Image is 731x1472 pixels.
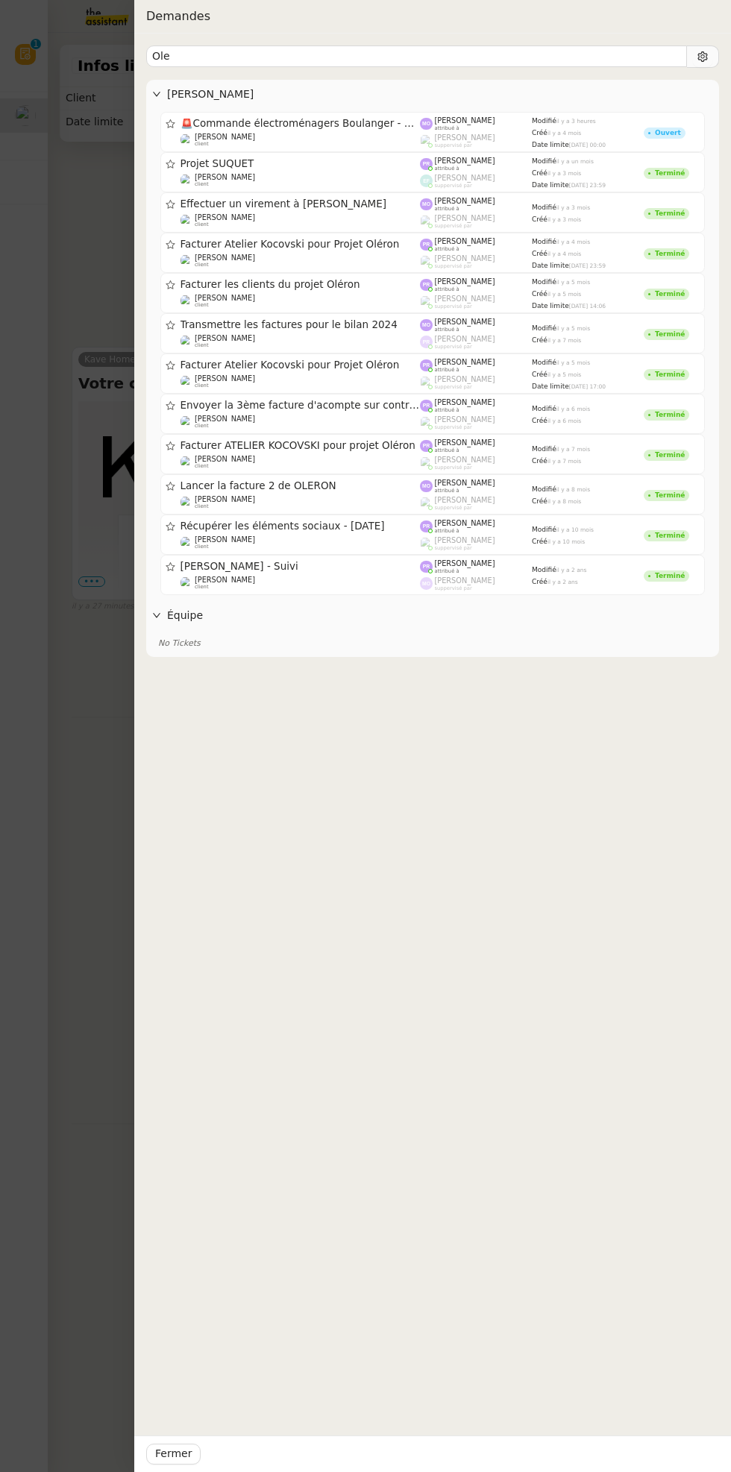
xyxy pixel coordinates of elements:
img: users%2FfjlNmCTkLiVoA3HQjY3GA5JXGxb2%2Favatar%2Fstarofservice_97480retdsc0392.png [181,576,193,589]
span: [PERSON_NAME] [435,479,495,487]
app-user-label: attribué à [420,237,532,252]
span: il y a 7 mois [556,446,590,453]
img: users%2FfjlNmCTkLiVoA3HQjY3GA5JXGxb2%2Favatar%2Fstarofservice_97480retdsc0392.png [181,335,193,347]
span: il y a 3 mois [556,204,590,211]
span: attribué à [435,528,459,534]
span: il y a 6 mois [556,406,590,412]
span: il y a 10 mois [556,526,594,533]
span: client [195,262,209,268]
span: [DATE] 00:00 [569,142,606,148]
span: Lancer la facture 2 de OLERON [181,481,421,491]
app-user-label: attribué à [420,438,532,453]
button: Fermer [146,1444,201,1465]
app-user-label: attribué à [420,277,532,292]
app-user-label: suppervisé par [420,456,532,471]
span: attribué à [435,568,459,574]
span: Modifié [532,157,556,165]
span: Transmettre les factures pour le bilan 2024 [181,320,421,330]
span: [PERSON_NAME] [435,559,495,567]
span: [PERSON_NAME] [435,214,495,222]
span: [PERSON_NAME] [195,535,255,544]
img: users%2FyQfMwtYgTqhRP2YHWHmG2s2LYaD3%2Favatar%2Fprofile-pic.png [420,416,433,429]
span: No Tickets [158,638,201,648]
span: [PERSON_NAME] [167,86,713,103]
span: il y a 3 mois [548,216,581,223]
span: client [195,141,209,147]
app-user-label: attribué à [420,157,532,172]
img: users%2FfjlNmCTkLiVoA3HQjY3GA5JXGxb2%2Favatar%2Fstarofservice_97480retdsc0392.png [181,496,193,509]
app-user-label: attribué à [420,116,532,131]
span: [PERSON_NAME] [435,415,495,424]
img: users%2FfjlNmCTkLiVoA3HQjY3GA5JXGxb2%2Favatar%2Fstarofservice_97480retdsc0392.png [181,456,193,468]
span: Créé [532,216,548,223]
span: [PERSON_NAME] [435,496,495,504]
span: suppervisé par [435,183,472,189]
span: Créé [532,336,548,344]
img: svg [420,158,433,171]
img: svg [420,279,433,292]
span: Modifié [532,117,556,125]
span: [DATE] 17:00 [569,383,606,390]
div: Terminé [655,412,685,418]
div: Terminé [655,532,685,539]
img: svg [420,336,433,348]
div: Terminé [655,492,685,499]
app-user-label: suppervisé par [420,174,532,189]
span: Créé [532,169,548,177]
span: [PERSON_NAME] [435,295,495,303]
span: Modifié [532,485,556,493]
img: svg [420,520,433,533]
img: users%2FfjlNmCTkLiVoA3HQjY3GA5JXGxb2%2Favatar%2Fstarofservice_97480retdsc0392.png [181,214,193,227]
div: Équipe [146,601,719,630]
span: attribué à [435,166,459,172]
span: client [195,544,209,550]
img: svg [420,198,433,211]
span: [PERSON_NAME] [435,133,495,142]
app-user-detailed-label: client [181,495,421,510]
span: attribué à [435,407,459,413]
app-user-label: suppervisé par [420,133,532,148]
app-user-label: attribué à [420,398,532,413]
img: users%2FfjlNmCTkLiVoA3HQjY3GA5JXGxb2%2Favatar%2Fstarofservice_97480retdsc0392.png [181,133,193,146]
span: client [195,302,209,308]
span: [PERSON_NAME] [195,495,255,503]
span: il y a 2 ans [556,567,587,573]
span: il y a 5 mois [548,291,581,298]
span: [PERSON_NAME] [435,318,495,326]
div: Terminé [655,251,685,257]
img: users%2FyQfMwtYgTqhRP2YHWHmG2s2LYaD3%2Favatar%2Fprofile-pic.png [420,456,433,469]
span: Date limite [532,181,569,189]
app-user-detailed-label: client [181,576,421,591]
app-user-label: suppervisé par [420,496,532,511]
span: [DATE] 23:59 [569,182,606,189]
span: Projet SUQUET [181,159,421,169]
span: [PERSON_NAME] [195,455,255,463]
img: svg [420,239,433,251]
app-user-label: suppervisé par [420,375,532,390]
span: Modifié [532,405,556,412]
span: [PERSON_NAME] [435,277,495,286]
span: Commande électroménagers Boulanger - PROJET OLERON [181,119,421,129]
span: client [195,181,209,187]
span: Demandes [146,9,210,23]
span: Créé [532,417,548,424]
span: Modifié [532,359,556,366]
span: suppervisé par [435,505,472,511]
span: Effectuer un virement à [PERSON_NAME] [181,199,421,210]
span: Modifié [532,526,556,533]
span: il y a 5 mois [556,359,590,366]
span: suppervisé par [435,344,472,350]
app-user-detailed-label: client [181,455,421,470]
div: Terminé [655,371,685,378]
app-user-label: attribué à [420,318,532,333]
span: Créé [532,250,548,257]
span: Créé [532,371,548,378]
div: Ouvert [655,130,681,136]
app-user-detailed-label: client [181,254,421,268]
span: attribué à [435,286,459,292]
div: Terminé [655,331,685,338]
img: users%2FyQfMwtYgTqhRP2YHWHmG2s2LYaD3%2Favatar%2Fprofile-pic.png [420,497,433,509]
span: il y a 3 mois [548,170,581,177]
img: users%2FyQfMwtYgTqhRP2YHWHmG2s2LYaD3%2Favatar%2Fprofile-pic.png [420,537,433,550]
span: client [195,342,209,348]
